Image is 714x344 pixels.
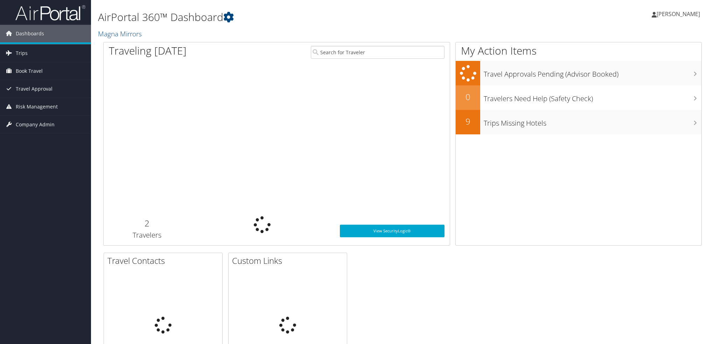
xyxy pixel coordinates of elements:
span: Trips [16,44,28,62]
h1: AirPortal 360™ Dashboard [98,10,504,24]
a: [PERSON_NAME] [652,3,707,24]
h2: Custom Links [232,255,347,267]
a: 0Travelers Need Help (Safety Check) [456,85,701,110]
h2: Travel Contacts [107,255,222,267]
input: Search for Traveler [311,46,444,59]
span: Dashboards [16,25,44,42]
h2: 9 [456,115,480,127]
span: [PERSON_NAME] [657,10,700,18]
a: Travel Approvals Pending (Advisor Booked) [456,61,701,86]
h3: Travel Approvals Pending (Advisor Booked) [484,66,701,79]
a: Magna Mirrors [98,29,143,38]
h2: 0 [456,91,480,103]
span: Book Travel [16,62,43,80]
img: airportal-logo.png [15,5,85,21]
span: Risk Management [16,98,58,115]
span: Company Admin [16,116,55,133]
span: Travel Approval [16,80,52,98]
h1: Traveling [DATE] [109,43,187,58]
h3: Trips Missing Hotels [484,115,701,128]
h3: Travelers Need Help (Safety Check) [484,90,701,104]
a: 9Trips Missing Hotels [456,110,701,134]
h1: My Action Items [456,43,701,58]
h3: Travelers [109,230,185,240]
h2: 2 [109,217,185,229]
a: View SecurityLogic® [340,225,445,237]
